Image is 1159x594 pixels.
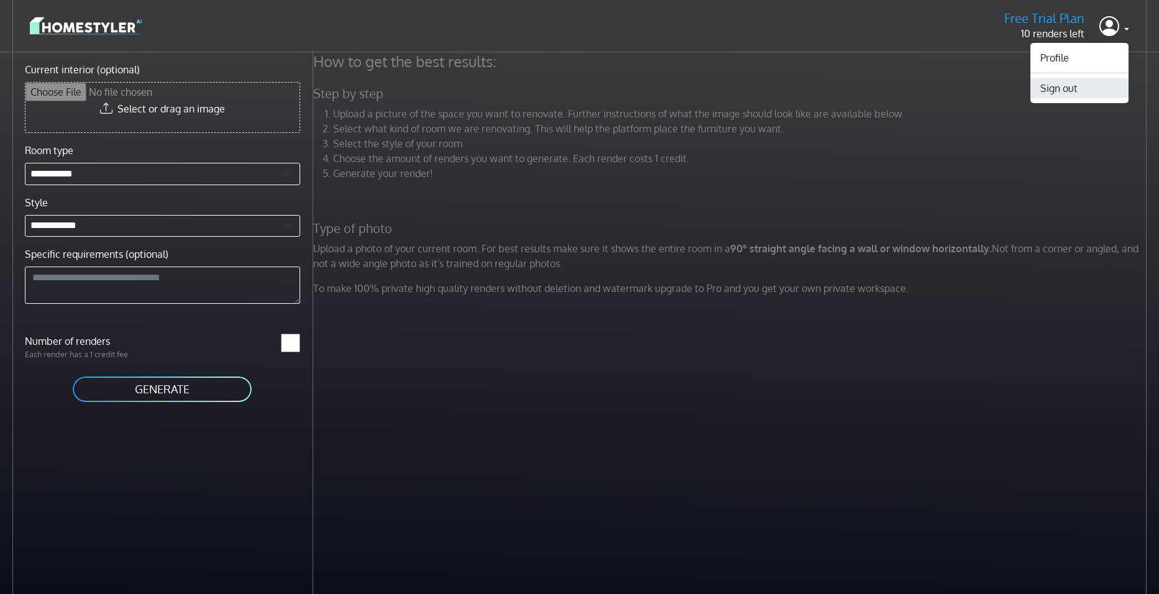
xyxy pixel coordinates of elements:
[71,375,253,403] button: GENERATE
[1030,78,1129,98] button: Sign out
[306,52,1157,71] h4: How to get the best results:
[306,281,1157,296] p: To make 100% private high quality renders without deletion and watermark upgrade to Pro and you g...
[333,106,1150,121] li: Upload a picture of the space you want to renovate. Further instructions of what the image should...
[25,143,73,158] label: Room type
[333,151,1150,166] li: Choose the amount of renders you want to generate. Each render costs 1 credit.
[730,242,992,255] strong: 90° straight angle facing a wall or window horizontally.
[17,334,162,349] label: Number of renders
[306,86,1157,101] h5: Step by step
[25,195,48,210] label: Style
[333,121,1150,136] li: Select what kind of room we are renovating. This will help the platform place the furniture you w...
[333,166,1150,181] li: Generate your render!
[30,15,142,37] img: logo-3de290ba35641baa71223ecac5eacb59cb85b4c7fdf211dc9aaecaaee71ea2f8.svg
[17,349,162,360] p: Each render has a 1 credit fee
[1004,26,1084,41] p: 10 renders left
[1030,48,1129,68] a: Profile
[306,241,1157,271] p: Upload a photo of your current room. For best results make sure it shows the entire room in a Not...
[333,136,1150,151] li: Select the style of your room.
[1004,11,1084,26] h5: Free Trial Plan
[306,221,1157,236] h5: Type of photo
[25,62,140,77] label: Current interior (optional)
[25,247,168,262] label: Specific requirements (optional)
